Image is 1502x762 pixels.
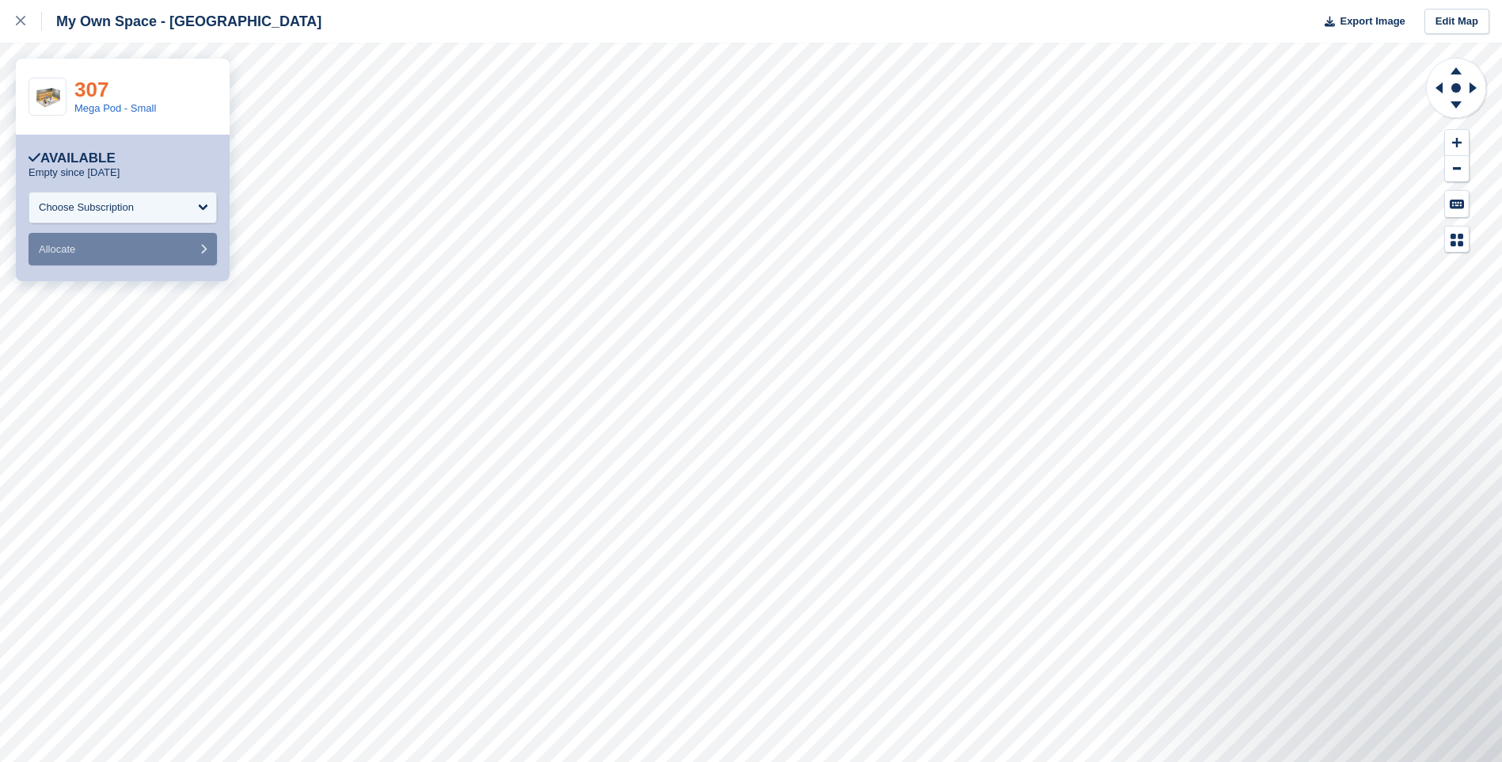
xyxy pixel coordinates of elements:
[29,166,120,179] p: Empty since [DATE]
[1445,191,1469,217] button: Keyboard Shortcuts
[1315,9,1405,35] button: Export Image
[1445,227,1469,253] button: Map Legend
[1445,156,1469,182] button: Zoom Out
[1445,130,1469,156] button: Zoom In
[74,78,108,101] a: 307
[74,102,156,114] a: Mega Pod - Small
[39,200,134,215] div: Choose Subscription
[42,12,321,31] div: My Own Space - [GEOGRAPHIC_DATA]
[29,233,217,265] button: Allocate
[29,78,66,115] img: medium%20storage.png
[1340,13,1405,29] span: Export Image
[29,150,116,166] div: Available
[39,243,75,255] span: Allocate
[1424,9,1489,35] a: Edit Map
